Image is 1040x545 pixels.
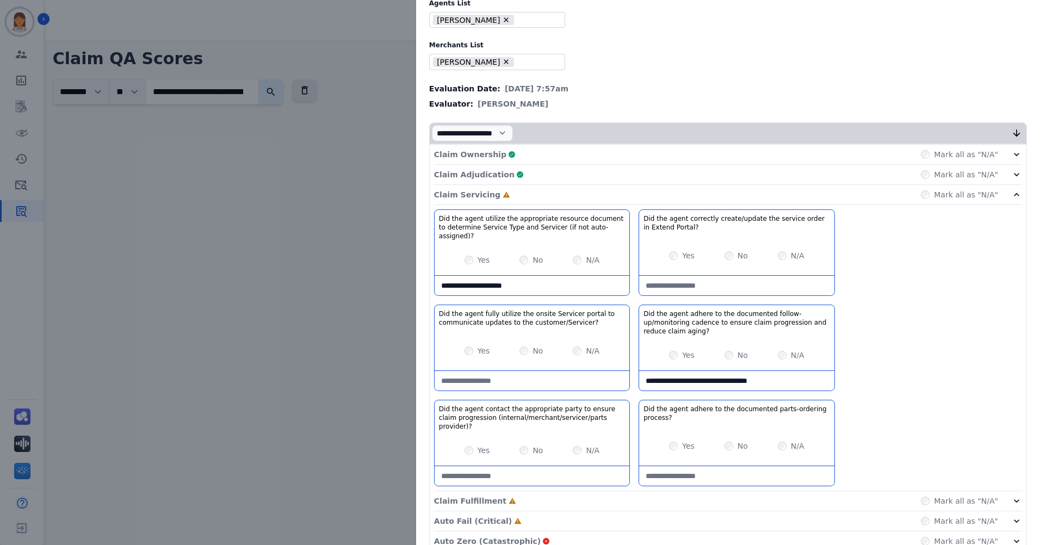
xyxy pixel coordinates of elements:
p: Claim Servicing [434,189,500,200]
label: Yes [478,345,490,356]
h3: Did the agent adhere to the documented follow-up/monitoring cadence to ensure claim progression a... [643,309,829,336]
label: Yes [478,255,490,265]
label: N/A [791,250,804,261]
button: Remove Ross-simons [502,58,510,66]
p: Claim Ownership [434,149,506,160]
p: Claim Adjudication [434,169,515,180]
label: No [533,255,543,265]
h3: Did the agent correctly create/update the service order in Extend Portal? [643,214,829,232]
span: [DATE] 7:57am [505,83,568,94]
label: N/A [791,441,804,451]
label: Mark all as "N/A" [934,149,998,160]
label: N/A [586,345,599,356]
div: Evaluation Date: [429,83,1027,94]
label: Yes [682,350,695,361]
label: N/A [586,445,599,456]
h3: Did the agent fully utilize the onsite Servicer portal to communicate updates to the customer/Ser... [439,309,625,327]
label: Merchants List [429,41,1027,49]
label: No [533,345,543,356]
label: No [738,350,748,361]
ul: selected options [432,14,558,27]
label: No [738,441,748,451]
label: No [533,445,543,456]
p: Claim Fulfillment [434,496,506,506]
label: Mark all as "N/A" [934,516,998,527]
label: Yes [478,445,490,456]
label: N/A [791,350,804,361]
div: Evaluator: [429,98,1027,109]
button: Remove Jauvier Davis [502,16,510,24]
ul: selected options [432,55,558,69]
label: Mark all as "N/A" [934,189,998,200]
label: N/A [586,255,599,265]
label: Mark all as "N/A" [934,169,998,180]
h3: Did the agent adhere to the documented parts-ordering process? [643,405,829,422]
p: Auto Fail (Critical) [434,516,512,527]
label: No [738,250,748,261]
li: [PERSON_NAME] [433,15,514,25]
h3: Did the agent contact the appropriate party to ensure claim progression (internal/merchant/servic... [439,405,625,431]
label: Mark all as "N/A" [934,496,998,506]
label: Yes [682,250,695,261]
h3: Did the agent utilize the appropriate resource document to determine Service Type and Servicer (i... [439,214,625,240]
li: [PERSON_NAME] [433,57,514,67]
span: [PERSON_NAME] [478,98,548,109]
label: Yes [682,441,695,451]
